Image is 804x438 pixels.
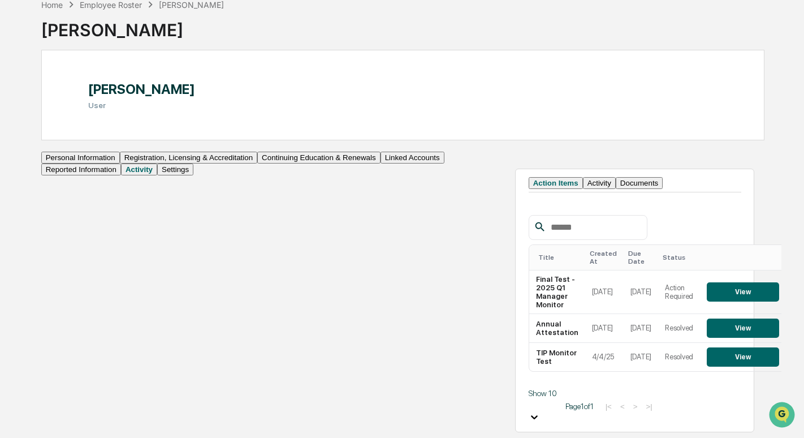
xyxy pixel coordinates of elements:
[41,152,120,164] button: Personal Information
[624,270,658,314] td: [DATE]
[616,177,663,189] button: Documents
[585,343,624,371] td: 4/4/25
[529,177,741,189] div: secondary tabs example
[602,402,615,411] button: |<
[41,11,224,40] div: [PERSON_NAME]
[23,143,73,154] span: Preclearance
[7,138,77,158] a: 🖐️Preclearance
[77,138,145,158] a: 🗄️Attestations
[663,254,695,261] div: Toggle SortBy
[709,254,781,261] div: Toggle SortBy
[658,270,700,314] td: Action Required
[624,314,658,343] td: [DATE]
[113,192,137,200] span: Pylon
[585,270,624,314] td: [DATE]
[23,164,71,175] span: Data Lookup
[624,343,658,371] td: [DATE]
[617,402,628,411] button: <
[529,343,585,371] td: TIP Monitor Test
[192,90,206,104] button: Start new chat
[11,144,20,153] div: 🖐️
[257,152,381,164] button: Continuing Education & Renewals
[538,254,581,261] div: Toggle SortBy
[529,389,557,398] div: Show 10
[80,191,137,200] a: Powered byPylon
[11,165,20,174] div: 🔎
[768,401,798,431] iframe: Open customer support
[38,87,185,98] div: Start new chat
[529,314,585,343] td: Annual Attestation
[88,81,195,97] h1: [PERSON_NAME]
[628,250,654,265] div: Toggle SortBy
[658,343,700,371] td: Resolved
[11,87,32,107] img: 1746055101610-c473b297-6a78-478c-a979-82029cc54cd1
[590,250,619,265] div: Toggle SortBy
[630,402,641,411] button: >
[707,319,779,338] button: View
[529,270,585,314] td: Final Test - 2025 Q1 Manager Monitor
[583,177,616,189] button: Activity
[41,152,483,175] div: secondary tabs example
[707,287,779,296] a: View
[7,160,76,180] a: 🔎Data Lookup
[707,324,779,332] a: View
[565,402,594,411] span: Page 1 of 1
[707,347,779,367] button: View
[93,143,140,154] span: Attestations
[82,144,91,153] div: 🗄️
[88,101,195,110] h3: User
[41,164,121,175] button: Reported Information
[707,353,779,361] a: View
[642,402,655,411] button: >|
[11,24,206,42] p: How can we help?
[585,314,624,343] td: [DATE]
[29,51,187,63] input: Clear
[381,152,444,164] button: Linked Accounts
[121,164,157,175] button: Activity
[38,98,143,107] div: We're available if you need us!
[707,282,779,302] button: View
[157,164,193,175] button: Settings
[529,177,583,189] button: Action Items
[658,314,700,343] td: Resolved
[120,152,257,164] button: Registration, Licensing & Accreditation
